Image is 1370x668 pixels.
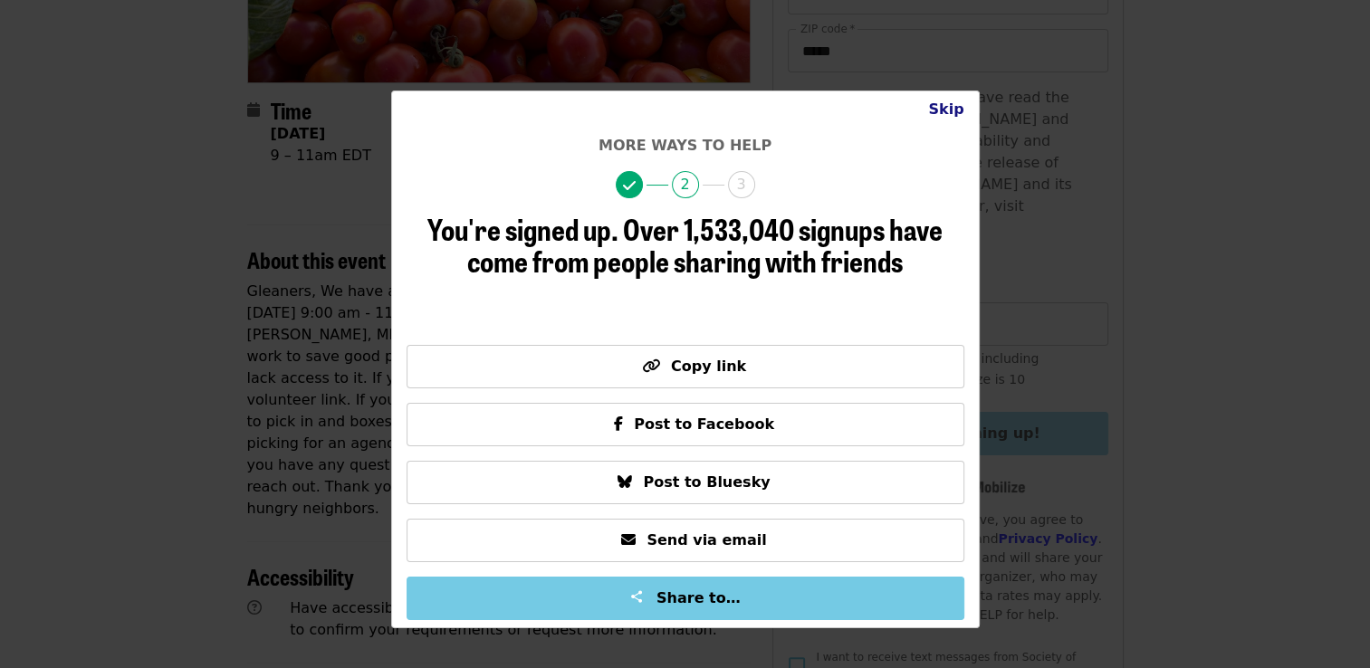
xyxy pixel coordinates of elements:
span: 3 [728,171,755,198]
i: bluesky icon [618,473,632,491]
i: check icon [623,177,636,195]
span: Post to Facebook [634,415,774,433]
span: 2 [672,171,699,198]
img: Share [629,589,644,604]
span: Send via email [647,531,766,549]
span: You're signed up. [427,207,618,250]
i: link icon [642,358,660,375]
button: Send via email [407,519,964,562]
span: Share to… [656,589,741,606]
button: Post to Facebook [407,403,964,446]
button: Copy link [407,345,964,388]
button: Post to Bluesky [407,461,964,504]
span: Over 1,533,040 signups have come from people sharing with friends [467,207,943,282]
i: envelope icon [621,531,636,549]
i: facebook-f icon [614,415,623,433]
span: Copy link [671,358,746,375]
span: More ways to help [599,137,771,154]
button: Share to… [407,577,964,620]
button: Close [914,91,978,128]
span: Post to Bluesky [643,473,770,491]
